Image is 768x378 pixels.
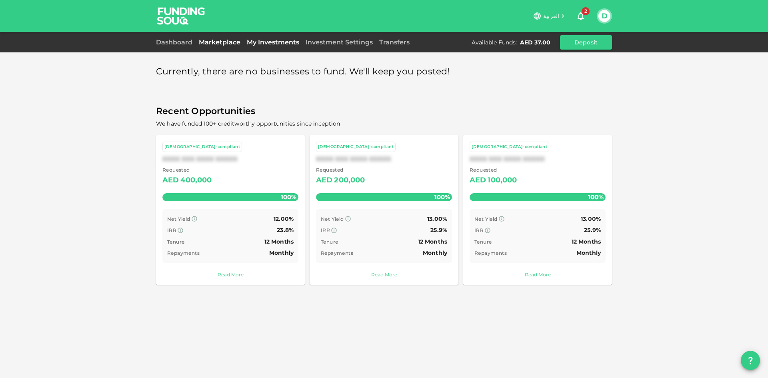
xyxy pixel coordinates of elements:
[310,135,458,285] a: [DEMOGRAPHIC_DATA]-compliantXXXX XXX XXXX XXXXX Requested AED200,000100% Net Yield 13.00% IRR 25....
[432,191,452,203] span: 100%
[470,166,517,174] span: Requested
[167,250,200,256] span: Repayments
[430,226,447,234] span: 25.9%
[418,238,447,245] span: 12 Months
[321,227,330,233] span: IRR
[269,249,294,256] span: Monthly
[423,249,447,256] span: Monthly
[470,271,606,278] a: Read More
[586,191,606,203] span: 100%
[584,226,601,234] span: 25.9%
[302,38,376,46] a: Investment Settings
[156,135,305,285] a: [DEMOGRAPHIC_DATA]-compliantXXXX XXX XXXX XXXXX Requested AED400,000100% Net Yield 12.00% IRR 23....
[573,8,589,24] button: 2
[520,38,550,46] div: AED 37.00
[576,249,601,256] span: Monthly
[474,227,484,233] span: IRR
[321,250,353,256] span: Repayments
[156,120,340,127] span: We have funded 100+ creditworthy opportunities since inception
[572,238,601,245] span: 12 Months
[164,144,240,150] div: [DEMOGRAPHIC_DATA]-compliant
[277,226,294,234] span: 23.8%
[274,215,294,222] span: 12.00%
[470,174,486,187] div: AED
[741,351,760,370] button: question
[488,174,517,187] div: 100,000
[162,166,212,174] span: Requested
[321,239,338,245] span: Tenure
[321,216,344,222] span: Net Yield
[162,155,298,163] div: XXXX XXX XXXX XXXXX
[316,155,452,163] div: XXXX XXX XXXX XXXXX
[474,239,492,245] span: Tenure
[196,38,244,46] a: Marketplace
[598,10,610,22] button: D
[427,215,447,222] span: 13.00%
[244,38,302,46] a: My Investments
[334,174,365,187] div: 200,000
[463,135,612,285] a: [DEMOGRAPHIC_DATA]-compliantXXXX XXX XXXX XXXXX Requested AED100,000100% Net Yield 13.00% IRR 25....
[162,174,179,187] div: AED
[167,227,176,233] span: IRR
[474,216,498,222] span: Net Yield
[167,216,190,222] span: Net Yield
[318,144,394,150] div: [DEMOGRAPHIC_DATA]-compliant
[167,239,184,245] span: Tenure
[582,7,590,15] span: 2
[472,38,517,46] div: Available Funds :
[156,64,450,80] span: Currently, there are no businesses to fund. We'll keep you posted!
[543,12,559,20] span: العربية
[470,155,606,163] div: XXXX XXX XXXX XXXXX
[156,104,612,119] span: Recent Opportunities
[279,191,298,203] span: 100%
[162,271,298,278] a: Read More
[472,144,547,150] div: [DEMOGRAPHIC_DATA]-compliant
[180,174,212,187] div: 400,000
[316,174,332,187] div: AED
[316,271,452,278] a: Read More
[264,238,294,245] span: 12 Months
[316,166,365,174] span: Requested
[156,38,196,46] a: Dashboard
[376,38,413,46] a: Transfers
[474,250,507,256] span: Repayments
[560,35,612,50] button: Deposit
[581,215,601,222] span: 13.00%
